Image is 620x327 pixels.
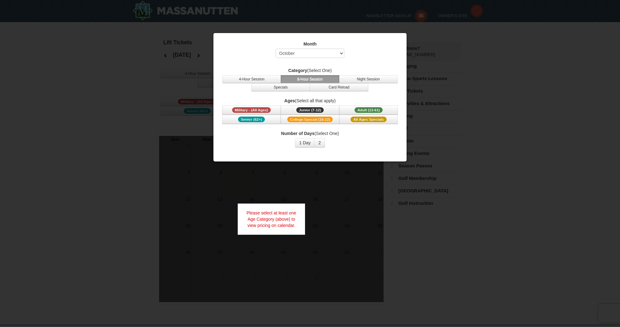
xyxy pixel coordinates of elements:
button: Military - (All Ages) [222,105,281,115]
span: Senior (62+) [238,117,265,122]
button: Adult (13-61) [339,105,398,115]
button: 2 [314,138,325,147]
span: Adult (13-61) [355,107,383,113]
button: Night Session [339,75,398,83]
button: Specials [251,83,310,91]
span: All Ages Specials [351,117,387,122]
strong: Category [288,68,307,73]
button: Junior (7-12) [281,105,339,115]
button: Senior (62+) [222,115,281,124]
strong: Month [303,41,317,46]
button: 1 Day [295,138,315,147]
button: All Ages Specials [339,115,398,124]
label: (Select all that apply) [221,98,399,104]
label: (Select One) [221,130,399,137]
label: (Select One) [221,67,399,74]
span: College Special (18-22) [287,117,333,122]
strong: Number of Days [281,131,314,136]
button: 8-Hour Session [281,75,339,83]
strong: Ages [284,98,295,103]
span: Military - (All Ages) [232,107,271,113]
div: Please select at least one Age Category (above) to view pricing on calendar. [238,204,305,235]
span: Junior (7-12) [296,107,324,113]
button: College Special (18-22) [281,115,339,124]
button: Card Reload [310,83,368,91]
button: 4-Hour Session [222,75,281,83]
